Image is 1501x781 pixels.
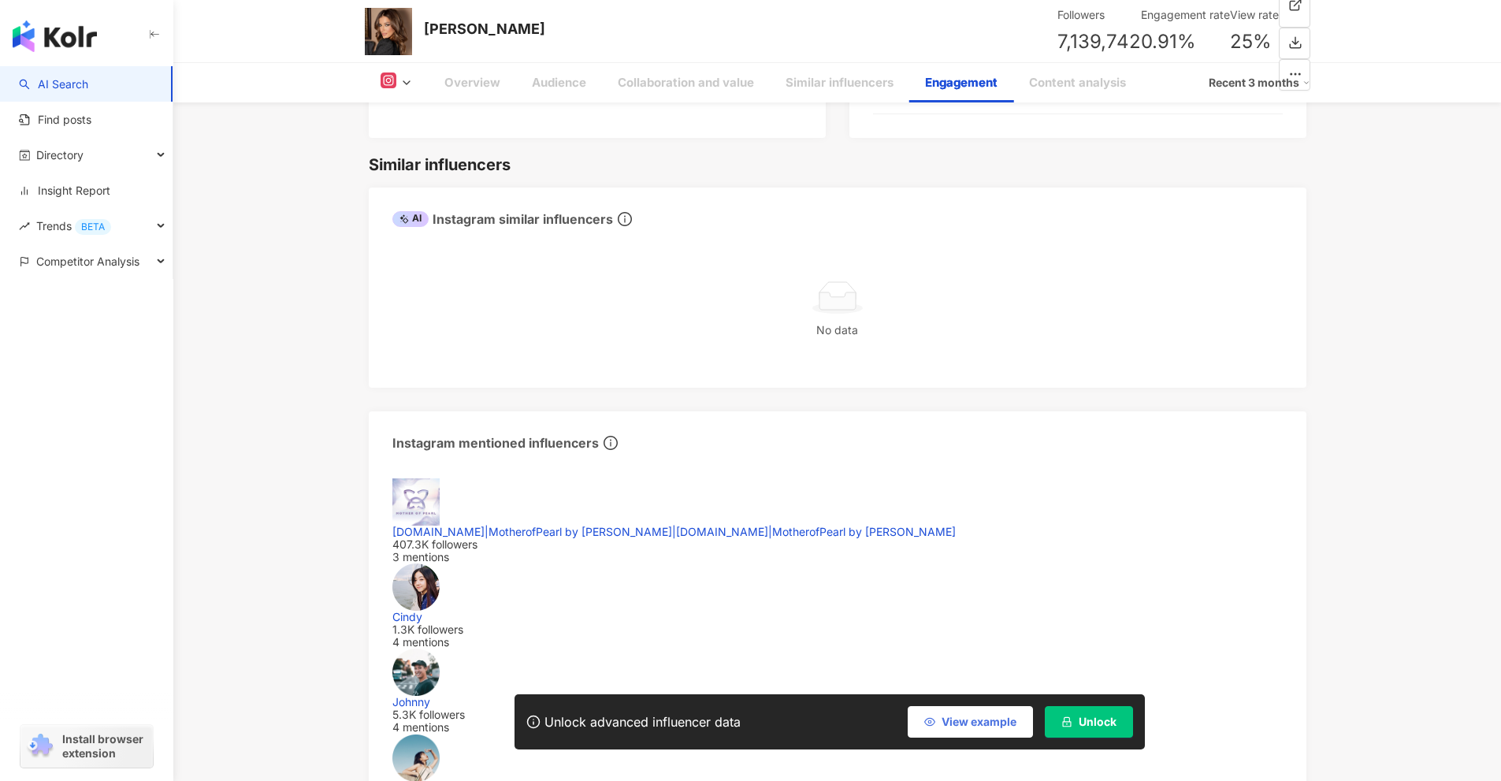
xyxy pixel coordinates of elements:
div: Overview [444,73,500,92]
div: Followers [1057,6,1141,24]
div: [PERSON_NAME] [424,19,545,39]
span: Install browser extension [62,732,148,761]
div: 4 mentions [392,636,1283,649]
a: Insight Report [19,183,110,199]
div: Content analysis [1029,73,1126,92]
div: Similar influencers [369,154,511,176]
span: Directory [36,137,84,173]
span: info-circle [601,433,620,452]
div: Instagram mentioned influencers [392,434,599,452]
a: Cindy [392,610,422,623]
span: 7,139,742 [1057,30,1141,53]
div: Engagement rate [1141,6,1230,24]
img: KOL Avatar [392,563,440,611]
span: 25% [1230,27,1272,57]
img: KOL Avatar [365,8,412,55]
div: AI [392,211,429,227]
a: KOL Avatar [392,478,1283,526]
span: Competitor Analysis [36,244,139,279]
div: 1.3K followers [392,623,1283,636]
img: logo [13,20,97,52]
span: rise [19,221,30,232]
div: 407.3K followers [392,538,1283,551]
img: chrome extension [25,734,55,759]
div: Audience [532,73,586,92]
button: Unlock [1045,706,1133,738]
span: info-circle [615,210,634,229]
div: Instagram similar influencers [392,210,613,228]
span: Unlock [1079,716,1116,728]
div: 3 mentions [392,551,1283,563]
div: BETA [75,219,111,235]
span: No data [816,323,858,337]
a: chrome extensionInstall browser extension [20,725,153,768]
span: Trends [36,208,111,244]
span: lock [1061,716,1072,727]
a: KOL Avatar [392,563,1283,611]
a: [DOMAIN_NAME]|MotherofPearl by [PERSON_NAME]|[DOMAIN_NAME]|MotherofPearl by [PERSON_NAME] [392,525,956,538]
a: KOL Avatar [392,649,1283,696]
div: Unlock advanced influencer data [544,714,741,730]
button: View example [908,706,1033,738]
div: Engagement [925,73,998,92]
span: View example [942,716,1016,728]
div: View rate [1230,6,1279,24]
img: KOL Avatar [392,649,440,696]
a: Find posts [19,112,91,128]
a: searchAI Search [19,76,88,92]
div: Similar influencers [786,73,894,92]
span: 0.91% [1141,27,1196,57]
div: Recent 3 months [1209,70,1310,95]
div: Collaboration and value [618,73,754,92]
img: KOL Avatar [392,478,440,526]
